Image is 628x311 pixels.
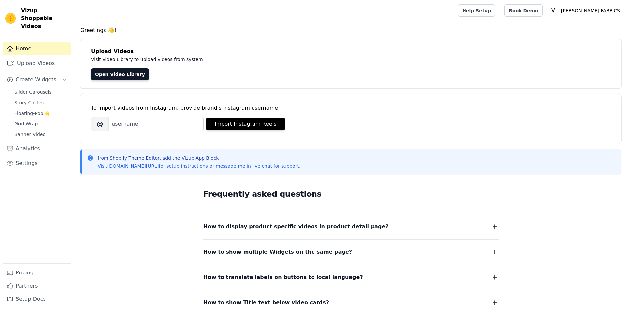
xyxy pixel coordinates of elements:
[3,279,71,293] a: Partners
[203,247,499,257] button: How to show multiple Widgets on the same page?
[107,163,159,168] a: [DOMAIN_NAME][URL]
[551,7,555,14] text: V
[203,273,499,282] button: How to translate labels on buttons to local language?
[16,76,56,84] span: Create Widgets
[15,110,50,117] span: Floating-Pop ⭐
[3,266,71,279] a: Pricing
[206,118,285,130] button: Import Instagram Reels
[15,120,38,127] span: Grid Wrap
[11,98,71,107] a: Story Circles
[203,247,352,257] span: How to show multiple Widgets on the same page?
[203,222,499,231] button: How to display product specific videos in product detail page?
[15,131,45,138] span: Banner Video
[558,5,623,16] p: [PERSON_NAME] FABRICS
[203,298,329,307] span: How to show Title text below video cards?
[109,117,204,131] input: username
[5,13,16,24] img: Vizup
[21,7,68,30] span: Vizup Shoppable Videos
[11,88,71,97] a: Slider Carousels
[203,188,499,201] h2: Frequently asked questions
[11,109,71,118] a: Floating-Pop ⭐
[203,298,499,307] button: How to show Title text below video cards?
[91,55,386,63] p: Visit Video Library to upload videos from system
[91,68,149,80] a: Open Video Library
[3,73,71,86] button: Create Widgets
[11,119,71,128] a: Grid Wrap
[91,47,611,55] h4: Upload Videos
[3,157,71,170] a: Settings
[11,130,71,139] a: Banner Video
[3,57,71,70] a: Upload Videos
[458,4,495,17] a: Help Setup
[203,222,389,231] span: How to display product specific videos in product detail page?
[203,273,363,282] span: How to translate labels on buttons to local language?
[548,5,623,16] button: V [PERSON_NAME] FABRICS
[15,99,44,106] span: Story Circles
[98,163,300,169] p: Visit for setup instructions or message me in live chat for support.
[3,42,71,55] a: Home
[80,26,621,34] h4: Greetings 👋!
[3,142,71,155] a: Analytics
[15,89,52,95] span: Slider Carousels
[91,104,611,112] div: To import videos from Instagram, provide brand's instagram username
[3,293,71,306] a: Setup Docs
[98,155,300,161] p: from Shopify Theme Editor, add the Vizup App Block
[91,117,109,131] span: @
[504,4,542,17] a: Book Demo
